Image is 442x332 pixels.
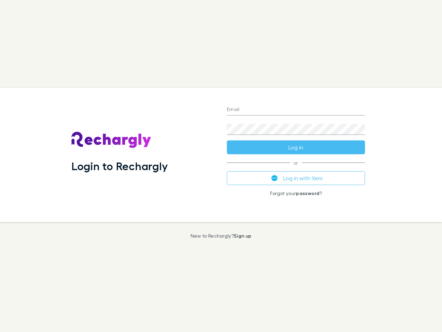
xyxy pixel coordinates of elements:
button: Log in [227,140,365,154]
button: Log in with Xero [227,171,365,185]
p: New to Rechargly? [191,233,252,239]
p: Forgot your ? [227,191,365,196]
img: Xero's logo [271,175,278,181]
a: Sign up [234,233,251,239]
h1: Login to Rechargly [71,159,168,173]
a: password [296,190,319,196]
span: or [227,163,365,163]
img: Rechargly's Logo [71,132,152,148]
